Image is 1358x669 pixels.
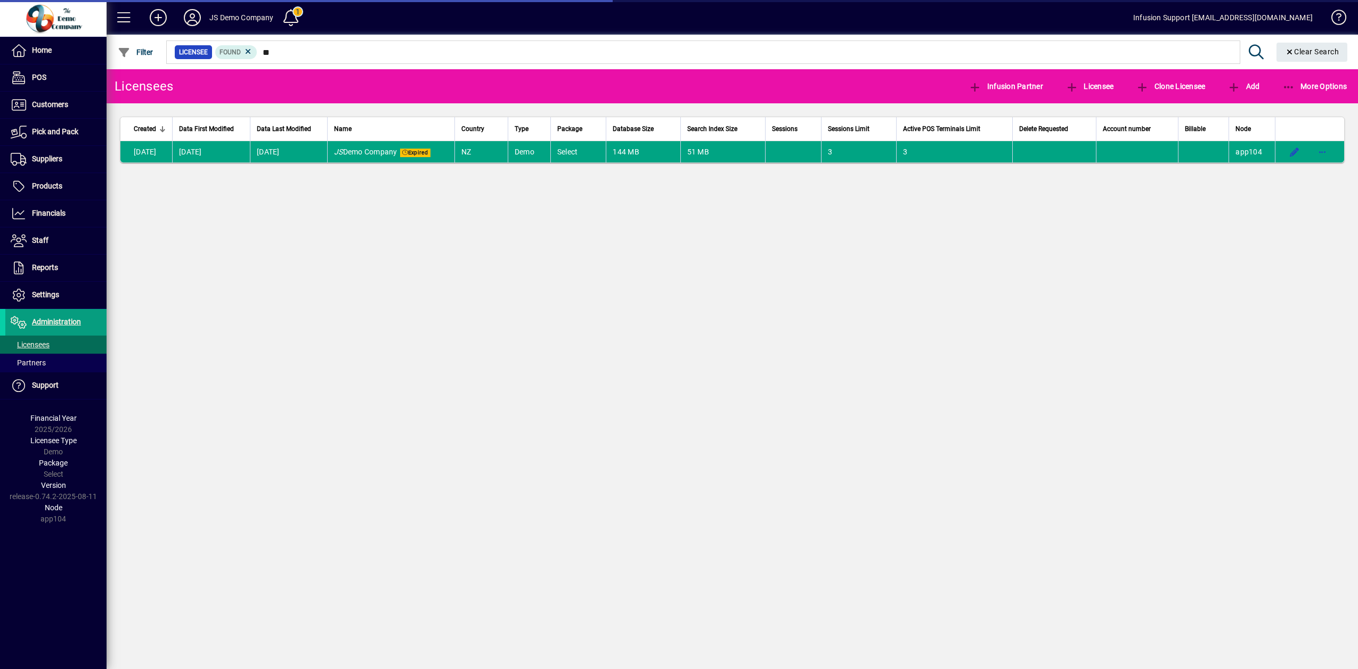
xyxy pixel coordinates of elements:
a: Customers [5,92,107,118]
span: app104.prod.infusionbusinesssoftware.com [1235,148,1262,156]
span: Country [461,123,484,135]
a: Staff [5,227,107,254]
div: Licensees [115,78,173,95]
div: Infusion Support [EMAIL_ADDRESS][DOMAIN_NAME] [1133,9,1313,26]
td: [DATE] [120,141,172,162]
a: Home [5,37,107,64]
span: Type [515,123,528,135]
span: Found [219,48,241,56]
div: Country [461,123,501,135]
span: Data Last Modified [257,123,311,135]
span: Name [334,123,352,135]
div: Created [134,123,166,135]
a: POS [5,64,107,91]
button: Edit [1286,143,1303,160]
span: More Options [1282,82,1347,91]
a: Pick and Pack [5,119,107,145]
span: Sessions [772,123,798,135]
span: Customers [32,100,68,109]
a: Suppliers [5,146,107,173]
span: Infusion Partner [969,82,1043,91]
div: Name [334,123,448,135]
a: Licensees [5,336,107,354]
a: Reports [5,255,107,281]
span: Products [32,182,62,190]
span: Suppliers [32,154,62,163]
td: NZ [454,141,508,162]
a: Knowledge Base [1323,2,1345,37]
span: Licensee Type [30,436,77,445]
div: Account number [1103,123,1172,135]
button: Filter [115,43,156,62]
mat-chip: Found Status: Found [215,45,257,59]
span: Demo Company [334,148,397,156]
div: Delete Requested [1019,123,1089,135]
span: Licensees [11,340,50,349]
span: Search Index Size [687,123,737,135]
div: Active POS Terminals Limit [903,123,1006,135]
span: Sessions Limit [828,123,869,135]
span: Financials [32,209,66,217]
span: Home [32,46,52,54]
a: Partners [5,354,107,372]
div: Node [1235,123,1268,135]
div: Data First Modified [179,123,243,135]
div: JS Demo Company [209,9,274,26]
div: Data Last Modified [257,123,321,135]
td: Select [550,141,606,162]
div: Type [515,123,544,135]
span: Clone Licensee [1136,82,1205,91]
button: Add [141,8,175,27]
span: Support [32,381,59,389]
em: JS [334,148,343,156]
span: Settings [32,290,59,299]
td: 51 MB [680,141,765,162]
span: Node [45,503,62,512]
span: Financial Year [30,414,77,422]
a: Settings [5,282,107,308]
td: 3 [896,141,1012,162]
span: Partners [11,358,46,367]
span: Active POS Terminals Limit [903,123,980,135]
span: Version [41,481,66,489]
span: Pick and Pack [32,127,78,136]
button: Profile [175,8,209,27]
span: POS [32,73,46,81]
button: Add [1225,77,1262,96]
div: Package [557,123,599,135]
div: Billable [1185,123,1222,135]
button: Clear [1276,43,1348,62]
span: Account number [1103,123,1151,135]
div: Sessions [772,123,815,135]
span: Add [1227,82,1259,91]
td: 3 [821,141,896,162]
span: Database Size [613,123,654,135]
span: Staff [32,236,48,244]
span: Created [134,123,156,135]
button: More Options [1280,77,1350,96]
span: Administration [32,317,81,326]
div: Search Index Size [687,123,759,135]
button: Infusion Partner [966,77,1046,96]
span: Reports [32,263,58,272]
span: Package [557,123,582,135]
span: Billable [1185,123,1206,135]
td: 144 MB [606,141,680,162]
span: Licensee [179,47,208,58]
span: Node [1235,123,1251,135]
a: Products [5,173,107,200]
span: Package [39,459,68,467]
a: Financials [5,200,107,227]
div: Database Size [613,123,673,135]
td: [DATE] [250,141,327,162]
td: Demo [508,141,550,162]
a: Support [5,372,107,399]
span: Licensee [1066,82,1114,91]
span: Data First Modified [179,123,234,135]
button: Clone Licensee [1133,77,1208,96]
td: [DATE] [172,141,250,162]
span: Delete Requested [1019,123,1068,135]
div: Sessions Limit [828,123,889,135]
span: Clear Search [1285,47,1339,56]
span: Expired [400,149,430,157]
